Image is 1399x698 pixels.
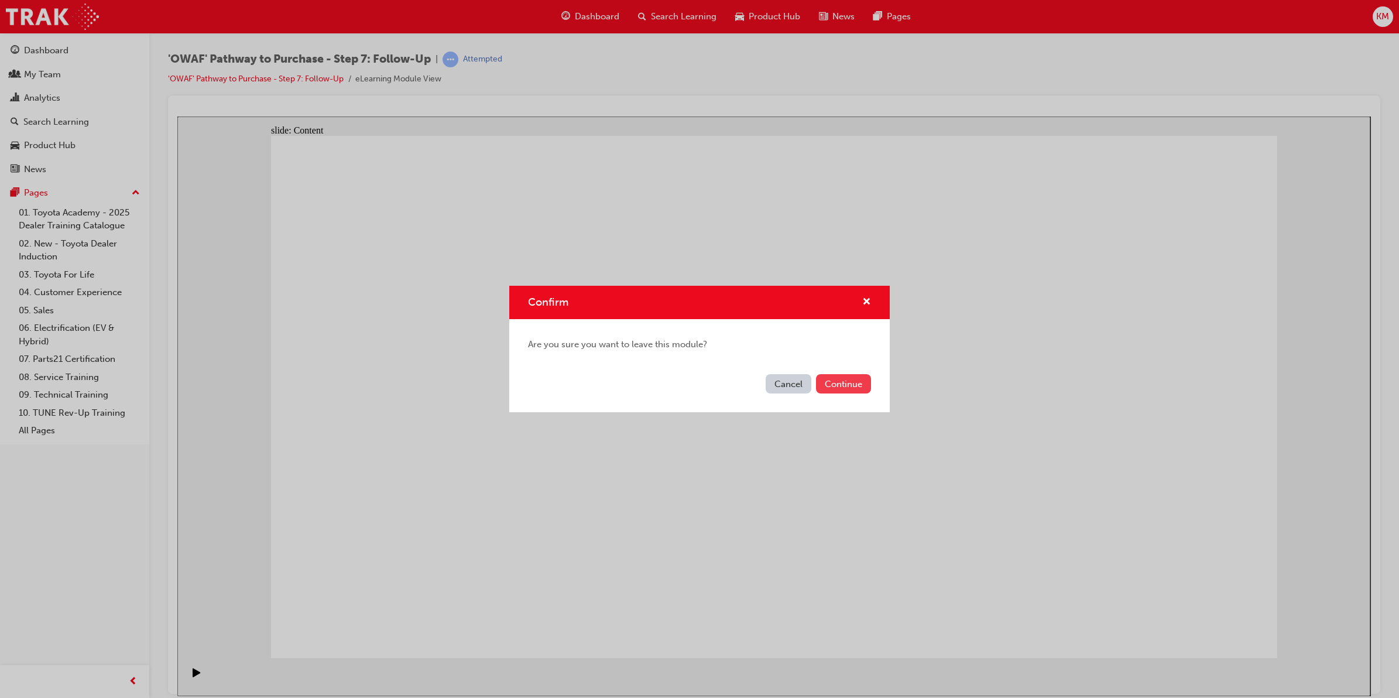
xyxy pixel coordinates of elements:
button: Continue [816,374,871,394]
span: cross-icon [862,297,871,308]
button: Pause (Ctrl+Alt+P) [6,551,26,571]
div: Confirm [509,286,890,412]
button: Cancel [766,374,811,394]
div: playback controls [6,542,26,580]
button: cross-icon [862,295,871,310]
span: Confirm [528,296,568,309]
div: Are you sure you want to leave this module? [509,319,890,370]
